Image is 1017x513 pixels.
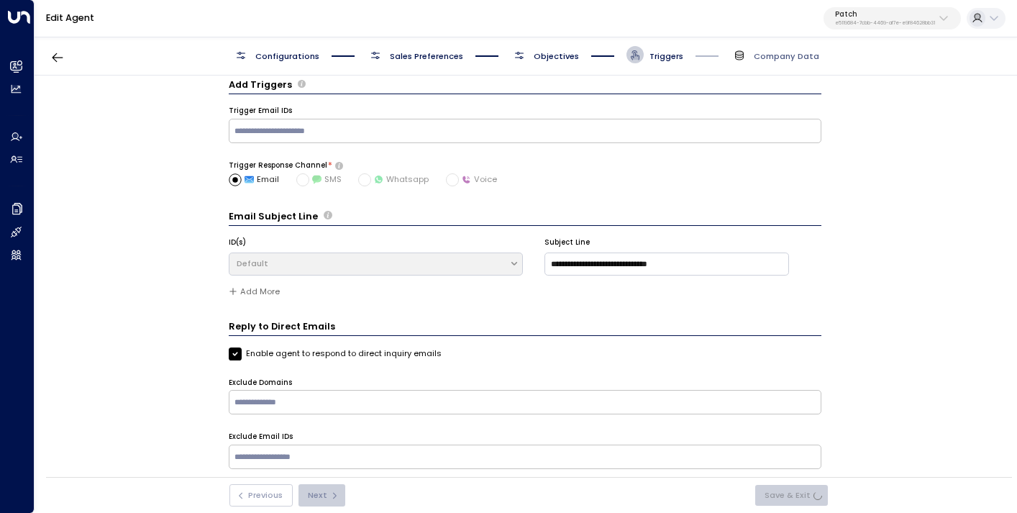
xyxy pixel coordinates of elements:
[229,432,293,442] label: Exclude Email IDs
[312,173,342,186] span: SMS
[229,284,821,294] span: Subject lines have been defined for all added triggers
[46,12,94,24] a: Edit Agent
[229,106,292,116] label: Trigger Email IDs
[229,160,327,171] label: Trigger Response Channel
[324,209,332,223] span: Define the subject lines the agent should use when sending emails, customized for different trigg...
[824,7,961,30] button: Patche5119684-7cbb-4469-af7e-e9f84628bb31
[374,173,429,186] span: Whatsapp
[544,237,590,248] label: Subject Line
[229,378,292,388] label: Exclude Domains
[229,209,318,223] h3: Email Subject Line
[229,319,821,336] h3: Reply to Direct Emails
[255,50,319,62] span: Configurations
[245,173,279,186] span: Email
[229,237,246,248] label: ID(s)
[229,78,292,91] h3: Add Triggers
[835,20,935,26] p: e5119684-7cbb-4469-af7e-e9f84628bb31
[835,10,935,19] p: Patch
[649,50,683,62] span: Triggers
[229,287,280,296] button: Add More
[534,50,579,62] span: Objectives
[462,173,497,186] span: Voice
[754,50,819,62] span: Company Data
[229,348,442,360] label: Enable agent to respond to direct inquiry emails
[390,50,463,62] span: Sales Preferences
[335,162,343,169] button: Select how the agent will reach out to leads after receiving a trigger email. If SMS is chosen bu...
